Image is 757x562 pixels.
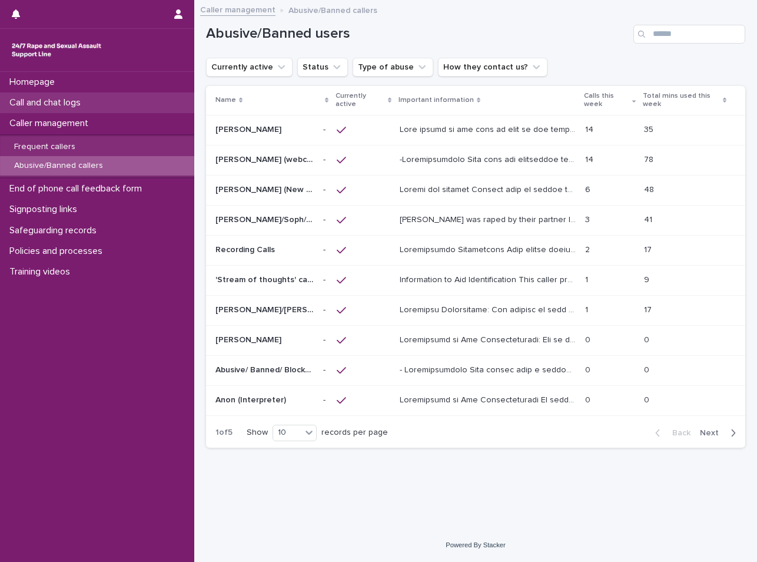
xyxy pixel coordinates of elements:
[9,38,104,62] img: rhQMoQhaT3yELyF149Cw
[585,123,596,135] p: 14
[400,273,578,285] p: Information to Aid Identification This caller presents in a way that suggests they are in a strea...
[700,429,726,437] span: Next
[323,363,328,375] p: -
[206,418,242,447] p: 1 of 5
[646,428,695,438] button: Back
[400,243,578,255] p: Identifiable Information This caller often calls during night time. She has often been known to s...
[288,3,377,16] p: Abusive/Banned callers
[644,393,652,405] p: 0
[206,355,745,385] tr: Abusive/ Banned/ Blocked Lorry driver/[PERSON_NAME]/[PERSON_NAME]/[PERSON_NAME]Abusive/ Banned/ B...
[585,393,593,405] p: 0
[585,273,590,285] p: 1
[5,246,112,257] p: Policies and processes
[695,428,745,438] button: Next
[206,205,745,235] tr: [PERSON_NAME]/Soph/[PERSON_NAME]/[PERSON_NAME]/Scarlet/[PERSON_NAME] - Banned/Webchatter[PERSON_N...
[400,183,578,195] p: Reason for profile Support them to adhere to our 2 chats per week policy, they appear to be calli...
[644,123,656,135] p: 35
[5,225,106,236] p: Safeguarding records
[215,393,288,405] p: Anon (Interpreter)
[5,118,98,129] p: Caller management
[585,333,593,345] p: 0
[644,333,652,345] p: 0
[399,94,474,107] p: Important information
[643,90,720,111] p: Total mins used this week
[400,153,578,165] p: -Identification This user was contacting us for at least 6 months. On some occasions he has conta...
[584,90,629,111] p: Calls this week
[323,393,328,405] p: -
[206,145,745,175] tr: [PERSON_NAME] (webchat)[PERSON_NAME] (webchat) -- -Loremipsumdolo Sita cons adi elitseddoe te inc...
[321,428,388,438] p: records per page
[585,363,593,375] p: 0
[400,363,578,375] p: - Identification This caller uses a variety of traditionally women's names such as Vanessa, Lisa,...
[323,213,328,225] p: -
[206,295,745,325] tr: [PERSON_NAME]/[PERSON_NAME]/[PERSON_NAME][PERSON_NAME]/[PERSON_NAME]/[PERSON_NAME] -- Loremipsu D...
[206,175,745,205] tr: [PERSON_NAME] (New caller)[PERSON_NAME] (New caller) -- Loremi dol sitamet Consect adip el seddoe...
[323,123,328,135] p: -
[446,541,505,548] a: Powered By Stacker
[273,427,301,439] div: 10
[336,90,385,111] p: Currently active
[215,243,277,255] p: Recording Calls
[585,183,593,195] p: 6
[400,393,578,405] p: Information to Aid Identification He asks for an Urdu or Hindi interpreter. He often requests a f...
[644,183,656,195] p: 48
[323,303,328,315] p: -
[5,183,151,194] p: End of phone call feedback form
[323,183,328,195] p: -
[665,429,690,437] span: Back
[585,303,590,315] p: 1
[644,273,652,285] p: 9
[323,243,328,255] p: -
[644,303,654,315] p: 17
[323,153,328,165] p: -
[585,153,596,165] p: 14
[353,58,433,77] button: Type of abuse
[215,153,316,165] p: [PERSON_NAME] (webchat)
[200,2,275,16] a: Caller management
[400,333,578,345] p: Information to Aid Identification: Due to the inappropriate use of the support line, this caller ...
[644,153,656,165] p: 78
[644,363,652,375] p: 0
[215,303,316,315] p: [PERSON_NAME]/[PERSON_NAME]/[PERSON_NAME]
[400,123,578,135] p: This caller is not able to call us any longer - see below Information to Aid Identification: She ...
[206,58,293,77] button: Currently active
[400,213,578,225] p: Alice was raped by their partner last year and they're currently facing ongoing domestic abuse fr...
[215,363,316,375] p: Abusive/ Banned/ Blocked Lorry driver/Vanessa/Stacey/Lisa
[585,243,592,255] p: 2
[5,161,112,171] p: Abusive/Banned callers
[215,273,316,285] p: 'Stream of thoughts' caller/webchat user
[247,428,268,438] p: Show
[400,303,578,315] p: Important Information: The purpose of this profile is to: 1. Support her to adhere to our 2 calls...
[215,183,316,195] p: [PERSON_NAME] (New caller)
[5,97,90,108] p: Call and chat logs
[215,123,284,135] p: [PERSON_NAME]
[5,142,85,152] p: Frequent callers
[5,266,79,277] p: Training videos
[206,115,745,145] tr: [PERSON_NAME][PERSON_NAME] -- Lore ipsumd si ame cons ad elit se doe tempor - inc utlab Etdolorem...
[215,94,236,107] p: Name
[206,385,745,415] tr: Anon (Interpreter)Anon (Interpreter) -- Loremipsumd si Ame Consecteturadi El sedd eiu te Inci ut ...
[323,273,328,285] p: -
[585,213,592,225] p: 3
[206,25,629,42] h1: Abusive/Banned users
[323,333,328,345] p: -
[644,213,655,225] p: 41
[206,235,745,265] tr: Recording CallsRecording Calls -- Loremipsumdo Sitametcons Adip elitse doeiu tempo incidi utlab e...
[297,58,348,77] button: Status
[206,325,745,355] tr: [PERSON_NAME][PERSON_NAME] -- Loremipsumd si Ame Consecteturadi: Eli se doe temporincidid utl et ...
[5,77,64,88] p: Homepage
[206,265,745,295] tr: 'Stream of thoughts' caller/webchat user'Stream of thoughts' caller/webchat user -- Information t...
[215,333,284,345] p: [PERSON_NAME]
[438,58,547,77] button: How they contact us?
[215,213,316,225] p: Alice/Soph/Alexis/Danni/Scarlet/Katy - Banned/Webchatter
[644,243,654,255] p: 17
[5,204,87,215] p: Signposting links
[633,25,745,44] input: Search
